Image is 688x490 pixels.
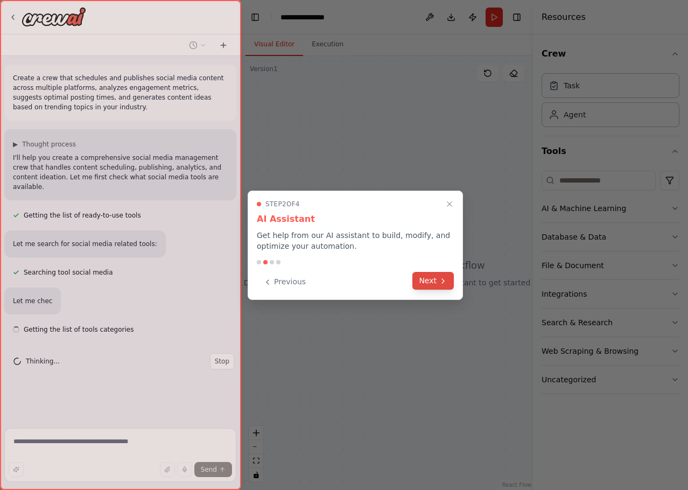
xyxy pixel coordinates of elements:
h3: AI Assistant [257,213,454,226]
button: Previous [257,273,312,291]
button: Close walkthrough [443,198,456,211]
button: Hide left sidebar [248,10,263,25]
span: Step 2 of 4 [265,200,300,208]
button: Next [412,272,454,290]
p: Get help from our AI assistant to build, modify, and optimize your automation. [257,230,454,251]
